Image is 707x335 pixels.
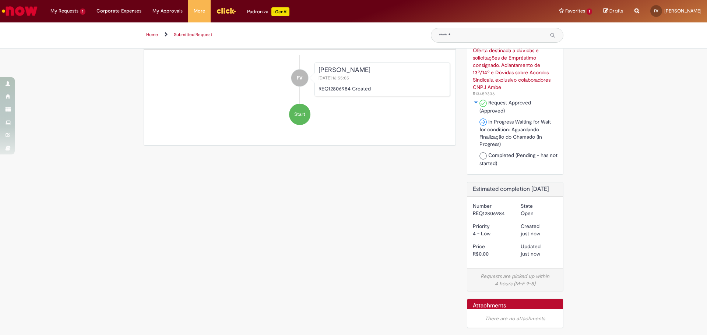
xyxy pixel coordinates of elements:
label: Priority [473,222,490,230]
div: 28/08/2025 16:55:05 [521,230,557,237]
div: [PERSON_NAME] [319,67,446,74]
p: REQ12806984 Created [319,85,446,92]
time: 28/08/2025 16:55:05 [521,230,540,237]
span: More [194,7,205,15]
span: My Requests [50,7,78,15]
span: Start [294,111,305,118]
div: Requests are picked up within 4 hours (M-F 9-5) [473,272,558,287]
span: just now [521,250,540,257]
div: R$0.00 [473,250,510,257]
img: click_logo_yellow_360x200.png [216,5,236,16]
span: Request Approved (Approved) [479,99,531,114]
div: Oferta destinada a dúvidas e solicitações de Empréstimo consignado, Adiantamento de 13º/14º e Dúv... [473,47,558,91]
span: Drafts [609,7,623,14]
img: Expand state of request [473,100,479,105]
div: Open [521,210,557,217]
span: [DATE] 16:55:05 [319,75,351,81]
span: 1 [80,8,85,15]
span: Number [473,91,495,97]
span: FV [654,8,658,13]
span: just now [521,230,540,237]
img: In Progress Waiting for Wait for condition: Aguardando Finalização do Chamado (In Progress) [479,118,487,126]
span: Corporate Expenses [96,7,141,15]
div: 28/08/2025 16:55:06 [521,250,557,257]
ul: Ticket history [150,55,450,132]
span: My Approvals [152,7,183,15]
div: Padroniza [247,7,289,16]
div: Fernando Luiz Vieira [291,70,308,86]
ul: Page breadcrumbs [144,28,420,42]
div: 4 - Low [473,230,510,237]
span: Completed (Pending - has not started) [479,152,557,167]
span: In Progress Waiting for Wait for condition: Aguardando Finalização do Chamado (In Progress) [479,118,551,148]
label: Updated [521,243,541,250]
h2: Estimated completion [DATE] [473,186,558,193]
li: Fernando Luiz Vieira [150,63,450,96]
em: There are no attachments [485,315,545,322]
label: State [521,202,533,210]
a: Submitted Request [174,32,212,38]
span: [PERSON_NAME] [664,8,701,14]
button: In Progress Toggle stage state display for Folha de Pagamento Senior | Ambevtech [473,99,479,106]
img: Request Approved (Approved) [479,100,487,107]
a: Oferta destinada a dúvidas e solicitações de Empréstimo consignado, Adiantamento de 13º/14º e Dúv... [473,47,558,97]
label: Price [473,243,485,250]
span: FV [297,69,302,87]
time: 28/08/2025 16:55:06 [521,250,540,257]
span: R13459336 [473,91,495,97]
span: Favorites [565,7,585,15]
p: +GenAi [271,7,289,16]
img: ServiceNow [1,4,39,18]
div: REQ12806984 [473,210,510,217]
a: Home [146,32,158,38]
a: Drafts [603,8,623,15]
span: 1 [587,8,592,15]
img: Completed (Pending - has not started) [479,152,487,160]
label: Number [473,202,492,210]
h2: Attachments [473,303,506,309]
label: Created [521,222,539,230]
